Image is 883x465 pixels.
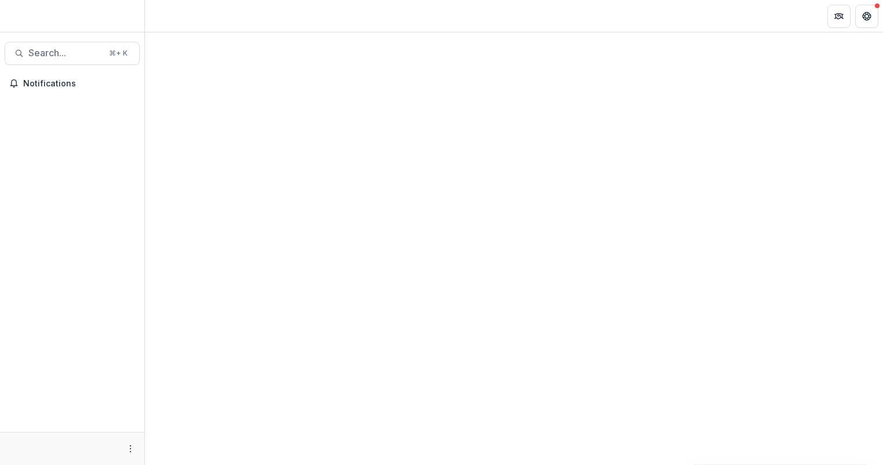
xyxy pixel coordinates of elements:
button: Notifications [5,74,140,93]
span: Notifications [23,79,135,89]
button: Partners [827,5,851,28]
nav: breadcrumb [150,8,199,24]
button: Get Help [855,5,878,28]
button: Search... [5,42,140,65]
div: ⌘ + K [107,47,130,60]
button: More [123,442,137,456]
span: Search... [28,48,102,59]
